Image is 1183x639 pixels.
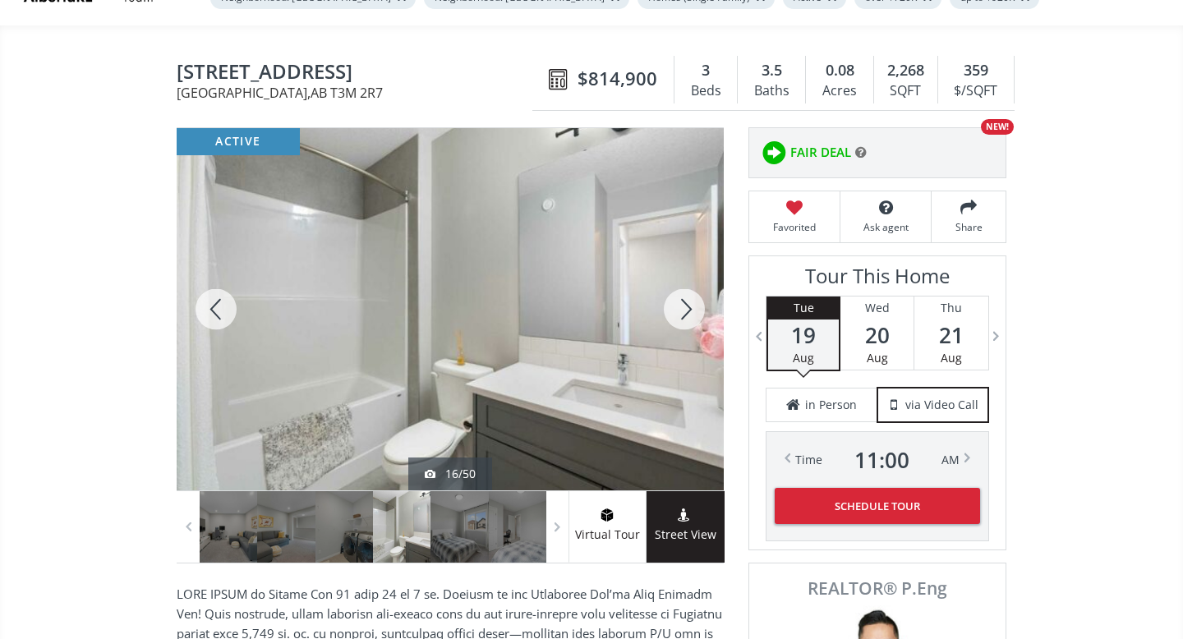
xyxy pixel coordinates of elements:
[941,350,962,365] span: Aug
[914,297,988,319] div: Thu
[814,60,864,81] div: 0.08
[887,60,924,81] span: 2,268
[425,466,476,482] div: 16/50
[814,79,864,103] div: Acres
[914,324,988,347] span: 21
[790,144,851,161] span: FAIR DEAL
[840,324,914,347] span: 20
[568,526,646,545] span: Virtual Tour
[767,580,987,597] span: REALTOR® P.Eng
[793,350,814,365] span: Aug
[746,60,797,81] div: 3.5
[905,397,978,413] span: via Video Call
[757,220,831,234] span: Favorited
[568,491,647,563] a: virtual tour iconVirtual Tour
[177,61,541,86] span: 68 Masters Street SE
[882,79,929,103] div: SQFT
[177,86,541,99] span: [GEOGRAPHIC_DATA] , AB T3M 2R7
[805,397,857,413] span: in Person
[599,508,615,522] img: virtual tour icon
[578,66,657,91] span: $814,900
[946,79,1006,103] div: $/SQFT
[768,297,839,319] div: Tue
[768,324,839,347] span: 19
[775,488,980,524] button: Schedule Tour
[867,350,888,365] span: Aug
[981,119,1014,135] div: NEW!
[766,264,989,296] h3: Tour This Home
[683,79,729,103] div: Beds
[177,128,300,155] div: active
[940,220,997,234] span: Share
[849,220,923,234] span: Ask agent
[746,79,797,103] div: Baths
[840,297,914,319] div: Wed
[854,448,909,471] span: 11 : 00
[946,60,1006,81] div: 359
[757,136,790,169] img: rating icon
[647,526,725,545] span: Street View
[683,60,729,81] div: 3
[177,128,724,490] div: 68 Masters Street SE Calgary, AB T3M 2R7 - Photo 16 of 50
[795,448,960,471] div: Time AM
